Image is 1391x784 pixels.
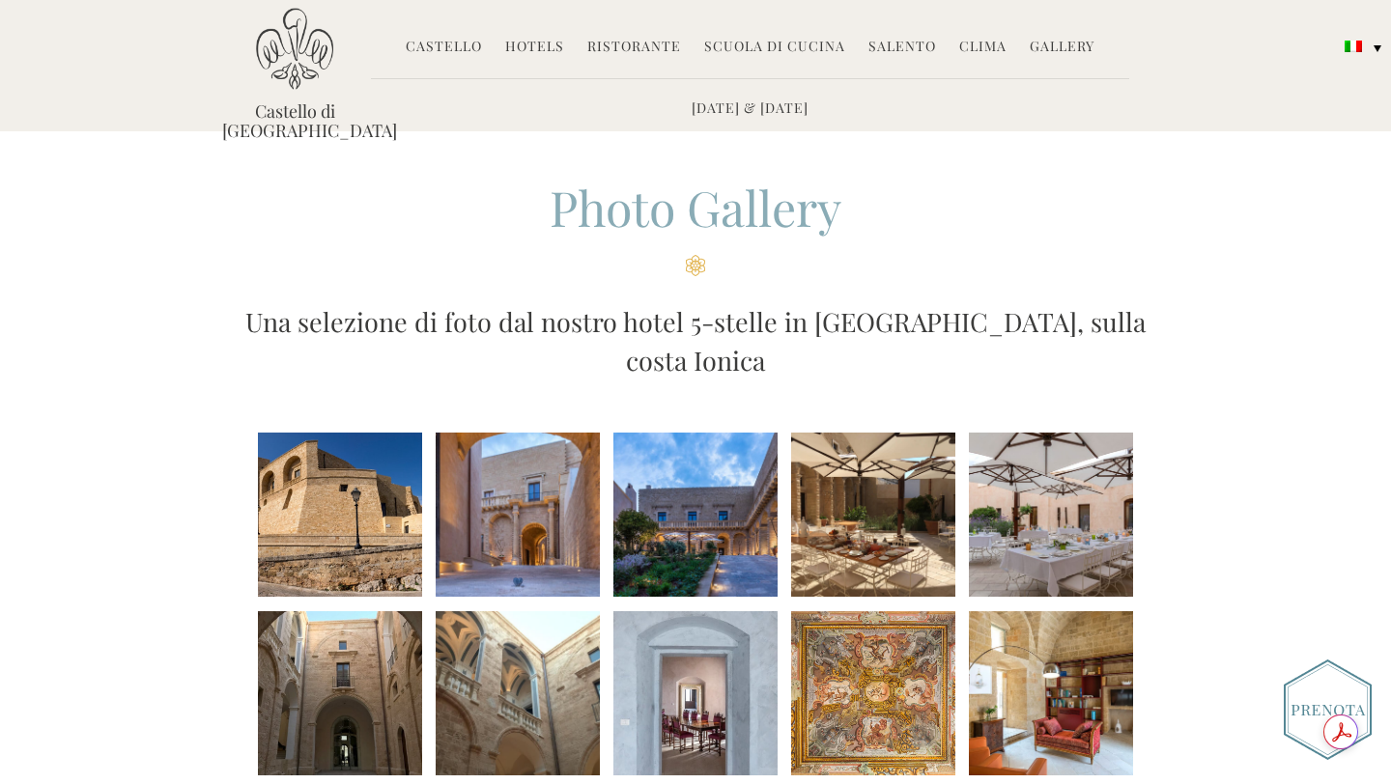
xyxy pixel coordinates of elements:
[406,37,482,59] a: Castello
[256,8,333,90] img: Castello di Ugento
[222,101,367,140] a: Castello di [GEOGRAPHIC_DATA]
[222,175,1169,276] h2: Photo Gallery
[704,37,845,59] a: Scuola di Cucina
[692,98,809,121] a: [DATE] & [DATE]
[868,37,936,59] a: Salento
[1030,37,1094,59] a: Gallery
[587,37,681,59] a: Ristorante
[1345,41,1362,52] img: Italiano
[222,302,1169,379] h3: Una selezione di foto dal nostro hotel 5-stelle in [GEOGRAPHIC_DATA], sulla costa Ionica
[505,37,564,59] a: Hotels
[1284,659,1372,760] img: Book_Button_Italian.png
[959,37,1007,59] a: Clima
